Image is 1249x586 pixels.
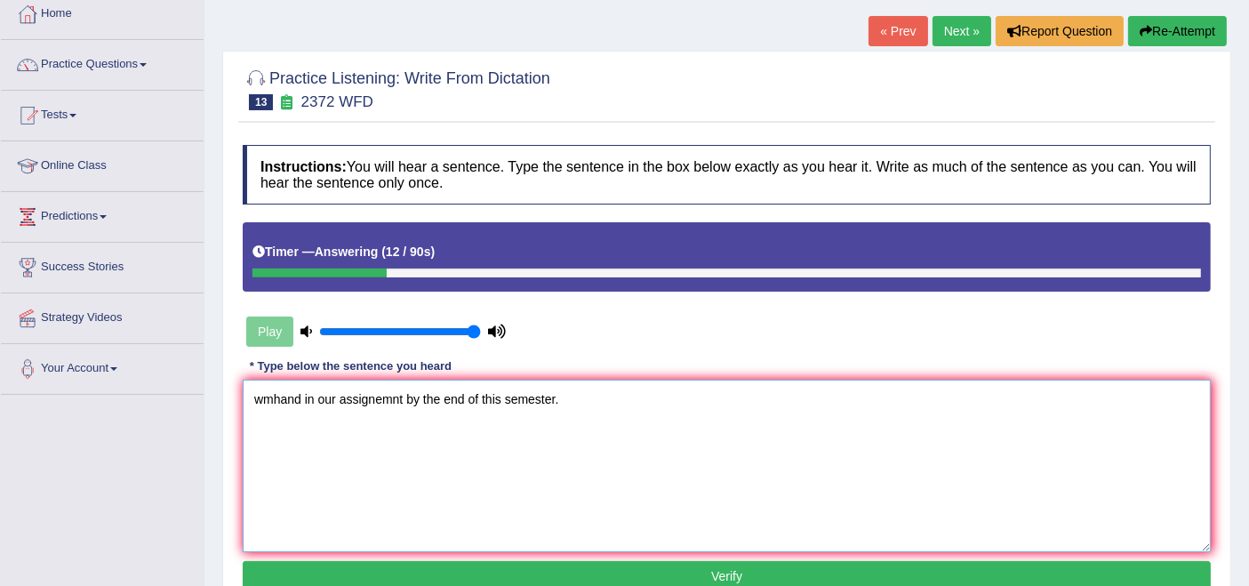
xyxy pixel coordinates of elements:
button: Re-Attempt [1128,16,1227,46]
b: ( [381,245,386,259]
h5: Timer — [252,245,435,259]
a: Strategy Videos [1,293,204,338]
b: ) [431,245,436,259]
a: Tests [1,91,204,135]
a: Predictions [1,192,204,237]
b: Answering [315,245,379,259]
div: * Type below the sentence you heard [243,358,459,375]
b: 12 / 90s [386,245,431,259]
a: Next » [933,16,991,46]
a: Your Account [1,344,204,389]
a: Online Class [1,141,204,186]
a: « Prev [869,16,927,46]
small: 2372 WFD [301,93,373,110]
a: Practice Questions [1,40,204,84]
h4: You will hear a sentence. Type the sentence in the box below exactly as you hear it. Write as muc... [243,145,1211,205]
b: Instructions: [260,159,347,174]
small: Exam occurring question [277,94,296,111]
h2: Practice Listening: Write From Dictation [243,66,550,110]
span: 13 [249,94,273,110]
a: Success Stories [1,243,204,287]
button: Report Question [996,16,1124,46]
